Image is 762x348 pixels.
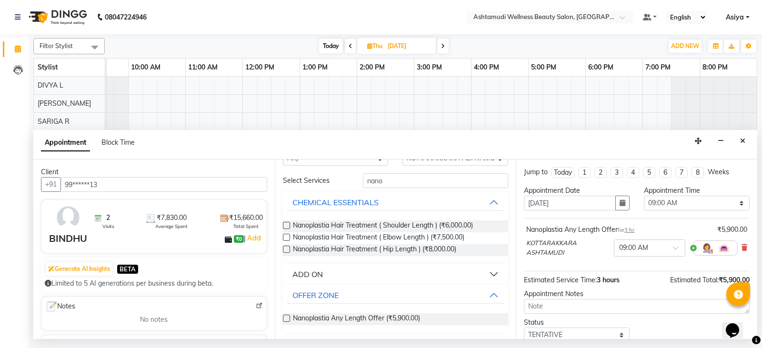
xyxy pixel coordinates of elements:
[365,42,385,50] span: Thu
[233,223,259,230] span: Total Spent
[40,42,73,50] span: Filter Stylist
[319,39,343,53] span: Today
[414,60,444,74] a: 3:00 PM
[24,4,90,30] img: logo
[627,167,639,178] li: 4
[643,167,655,178] li: 5
[701,242,712,254] img: Hairdresser.png
[526,239,610,257] span: KOTTARAKKARA ASHTAMUDI
[554,168,572,178] div: Today
[292,197,379,208] div: CHEMICAL ESSENTIALS
[624,227,634,233] span: 3 hr
[719,276,750,284] span: ₹5,900.00
[708,167,729,177] div: Weeks
[524,167,548,177] div: Jump to
[363,173,509,188] input: Search by service name
[129,60,163,74] a: 10:00 AM
[718,242,730,254] img: Interior.png
[717,225,747,235] div: ₹5,900.00
[524,276,597,284] span: Estimated Service Time:
[293,244,456,256] span: Nanoplastia Hair Treatment ( Hip Length ) (₹8,000.00)
[293,220,473,232] span: Nanoplastia Hair Treatment ( Shoulder Length ) (₹6,000.00)
[675,167,688,178] li: 7
[692,167,704,178] li: 8
[643,60,673,74] a: 7:00 PM
[722,310,752,338] iframe: chat widget
[618,227,634,233] small: for
[186,60,220,74] a: 11:00 AM
[101,138,135,147] span: Block Time
[157,213,187,223] span: ₹7,830.00
[597,276,620,284] span: 3 hours
[38,117,70,126] span: SARIGA R
[578,167,591,178] li: 1
[117,265,138,274] span: BETA
[41,167,267,177] div: Client
[41,134,90,151] span: Appointment
[38,63,58,71] span: Stylist
[287,287,505,304] button: OFFER ZONE
[524,186,630,196] div: Appointment Date
[292,289,339,301] div: OFFER ZONE
[246,232,262,244] a: Add
[243,60,277,74] a: 12:00 PM
[140,315,168,325] span: No notes
[524,196,616,210] input: yyyy-mm-dd
[38,81,63,89] span: DIVYA L
[669,40,702,53] button: ADD NEW
[287,194,505,211] button: CHEMICAL ESSENTIALS
[276,176,356,186] div: Select Services
[529,60,559,74] a: 5:00 PM
[102,223,114,230] span: Visits
[293,313,420,325] span: Nanoplastia Any Length Offer (₹5,900.00)
[106,213,110,223] span: 2
[244,232,262,244] span: |
[234,235,244,243] span: ₹0
[229,213,263,223] span: ₹15,660.00
[524,318,630,328] div: Status
[300,60,330,74] a: 1:00 PM
[38,99,91,108] span: [PERSON_NAME]
[45,300,75,313] span: Notes
[49,231,87,246] div: BINDHU
[586,60,616,74] a: 6:00 PM
[287,266,505,283] button: ADD ON
[611,167,623,178] li: 3
[700,60,730,74] a: 8:00 PM
[644,186,750,196] div: Appointment Time
[659,167,672,178] li: 6
[526,225,634,235] div: Nanoplastia Any Length Offer
[736,134,750,149] button: Close
[105,4,147,30] b: 08047224946
[41,177,61,192] button: +91
[292,268,323,280] div: ADD ON
[726,12,744,22] span: Asiya
[671,42,699,50] span: ADD NEW
[357,60,387,74] a: 2:00 PM
[45,278,263,288] div: Limited to 5 AI generations per business during beta.
[670,276,719,284] span: Estimated Total:
[60,177,267,192] input: Search by Name/Mobile/Email/Code
[385,39,432,53] input: 2025-09-04
[471,60,501,74] a: 4:00 PM
[54,204,82,231] img: avatar
[594,167,607,178] li: 2
[293,232,464,244] span: Nanoplastia Hair Treatment ( Elbow Length ) (₹7,500.00)
[46,262,112,276] button: Generate AI Insights
[524,289,750,299] div: Appointment Notes
[155,223,188,230] span: Average Spent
